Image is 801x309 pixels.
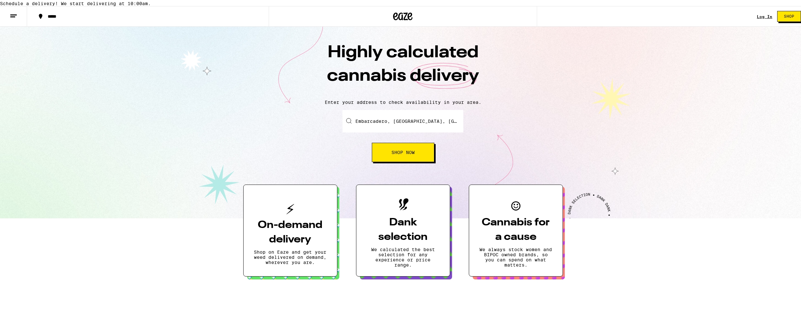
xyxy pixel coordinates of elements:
[343,109,463,132] input: Enter your delivery address
[479,246,552,267] p: We always stock women and BIPOC owned brands, so you can spend on what matters.
[254,217,327,246] h3: On-demand delivery
[243,184,337,276] button: On-demand deliveryShop on Eaze and get your weed delivered on demand, wherever you are.
[367,214,439,243] h3: Dank selection
[469,184,563,276] button: Cannabis for a causeWe always stock women and BIPOC owned brands, so you can spend on what matters.
[479,214,552,243] h3: Cannabis for a cause
[372,142,434,161] button: Shop Now
[290,40,516,94] h1: Highly calculated cannabis delivery
[254,249,327,264] p: Shop on Eaze and get your weed delivered on demand, wherever you are.
[6,99,799,104] p: Enter your address to check availability in your area.
[784,14,794,17] span: Shop
[367,246,439,267] p: We calculated the best selection for any experience or price range.
[356,184,450,276] button: Dank selectionWe calculated the best selection for any experience or price range.
[757,14,772,18] div: Log In
[777,10,801,21] button: Shop
[391,149,415,154] span: Shop Now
